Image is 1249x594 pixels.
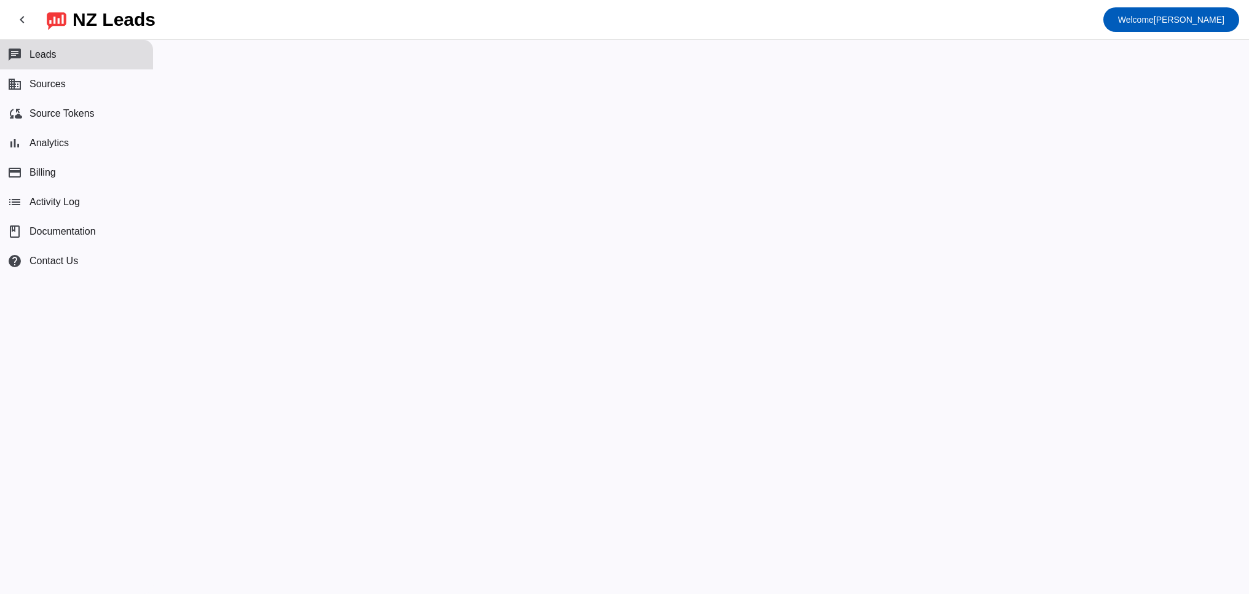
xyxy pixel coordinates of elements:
mat-icon: business [7,77,22,92]
span: book [7,224,22,239]
div: NZ Leads [73,11,156,28]
mat-icon: payment [7,165,22,180]
span: Analytics [30,138,69,149]
span: Documentation [30,226,96,237]
mat-icon: chat [7,47,22,62]
span: Activity Log [30,197,80,208]
button: Welcome[PERSON_NAME] [1103,7,1239,32]
img: logo [47,9,66,30]
span: [PERSON_NAME] [1118,11,1224,28]
span: Contact Us [30,256,78,267]
span: Source Tokens [30,108,95,119]
mat-icon: list [7,195,22,209]
mat-icon: chevron_left [15,12,30,27]
span: Welcome [1118,15,1154,25]
span: Billing [30,167,56,178]
mat-icon: bar_chart [7,136,22,150]
mat-icon: help [7,254,22,268]
mat-icon: cloud_sync [7,106,22,121]
span: Sources [30,79,66,90]
span: Leads [30,49,57,60]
